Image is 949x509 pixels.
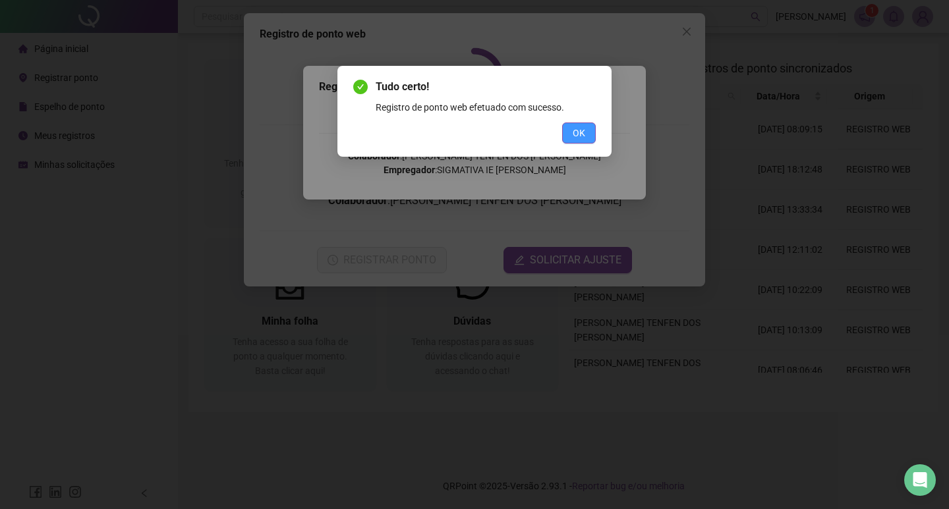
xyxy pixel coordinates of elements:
span: OK [573,126,585,140]
span: Tudo certo! [376,79,596,95]
span: check-circle [353,80,368,94]
button: OK [562,122,596,144]
div: Open Intercom Messenger [904,464,936,496]
div: Registro de ponto web efetuado com sucesso. [376,100,596,115]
